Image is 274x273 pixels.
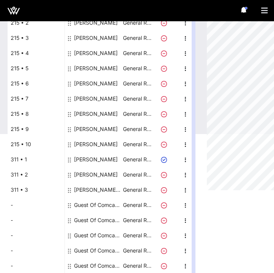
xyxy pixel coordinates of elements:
div: Daniela Barrera [74,46,118,61]
div: - [8,213,65,228]
div: Miguel Franco [74,30,118,46]
p: General R… [122,213,152,228]
div: Guest Of Comcast Corporation [74,213,122,228]
div: 215 • 5 [8,61,65,76]
p: General R… [122,152,152,167]
div: Lance West [74,15,118,30]
div: Guest Of Comcast Corporation [74,228,122,243]
div: 215 • 8 [8,106,65,122]
p: General R… [122,46,152,61]
div: Claudia Colomo [74,137,118,152]
div: Julissa Marenco [74,106,118,122]
p: General R… [122,137,152,152]
div: 215 • 7 [8,91,65,106]
div: 311 • 1 [8,152,65,167]
p: General R… [122,122,152,137]
div: 311 • 3 [8,182,65,197]
div: Javier Vega [74,91,118,106]
div: Lori Montenegro [74,61,118,76]
p: General R… [122,30,152,46]
div: - [8,228,65,243]
p: General R… [122,167,152,182]
div: 215 • 10 [8,137,65,152]
p: General R… [122,228,152,243]
div: 215 • 3 [8,30,65,46]
p: General R… [122,76,152,91]
div: 215 • 2 [8,15,65,30]
div: 311 • 2 [8,167,65,182]
div: - [8,197,65,213]
p: General R… [122,61,152,76]
div: 215 • 9 [8,122,65,137]
div: Leo Munoz [74,152,118,167]
p: General R… [122,243,152,258]
p: General R… [122,106,152,122]
div: Guest Of Comcast Corporation [74,197,122,213]
p: General R… [122,15,152,30]
div: - [8,243,65,258]
div: 215 • 4 [8,46,65,61]
div: Guest Of Comcast Corporation [74,243,122,258]
div: Christina Londono [74,76,118,91]
div: Julie Inlow Munoz [74,122,118,137]
div: Jackie Puente [74,167,118,182]
p: General R… [122,182,152,197]
div: 215 • 6 [8,76,65,91]
p: General R… [122,197,152,213]
div: Juan Otero [74,182,122,197]
p: General R… [122,91,152,106]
